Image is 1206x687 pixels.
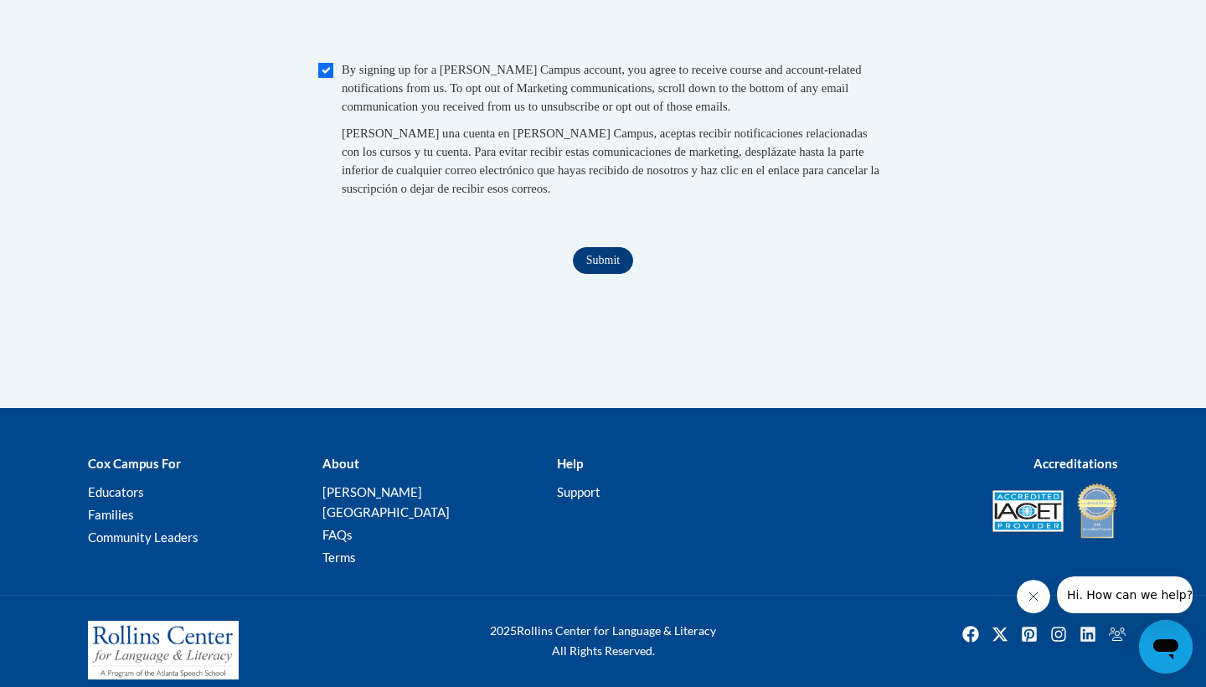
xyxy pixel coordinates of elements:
img: Twitter icon [987,621,1013,648]
iframe: Button to launch messaging window [1139,620,1193,674]
a: Educators [88,484,144,499]
div: Rollins Center for Language & Literacy All Rights Reserved. [427,621,779,661]
img: Rollins Center for Language & Literacy - A Program of the Atlanta Speech School [88,621,239,679]
a: Families [88,507,134,522]
img: Facebook group icon [1104,621,1131,648]
img: Facebook icon [957,621,984,648]
img: LinkedIn icon [1075,621,1101,648]
a: [PERSON_NAME][GEOGRAPHIC_DATA] [322,484,450,519]
a: Twitter [987,621,1013,648]
a: Instagram [1045,621,1072,648]
input: Submit [573,247,633,274]
a: Facebook [957,621,984,648]
a: Community Leaders [88,529,198,545]
iframe: Message from company [1057,576,1193,613]
a: Terms [322,550,356,565]
b: Cox Campus For [88,456,181,471]
span: By signing up for a [PERSON_NAME] Campus account, you agree to receive course and account-related... [342,63,862,113]
iframe: Close message [1017,580,1050,613]
b: About [322,456,359,471]
img: Instagram icon [1045,621,1072,648]
img: IDA® Accredited [1076,482,1118,540]
b: Help [557,456,583,471]
a: Facebook Group [1104,621,1131,648]
img: Pinterest icon [1016,621,1043,648]
span: [PERSON_NAME] una cuenta en [PERSON_NAME] Campus, aceptas recibir notificaciones relacionadas con... [342,127,879,195]
b: Accreditations [1033,456,1118,471]
img: Accredited IACET® Provider [992,490,1064,532]
span: 2025 [490,623,517,638]
a: Support [557,484,600,499]
a: Pinterest [1016,621,1043,648]
a: Linkedin [1075,621,1101,648]
a: FAQs [322,527,353,542]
